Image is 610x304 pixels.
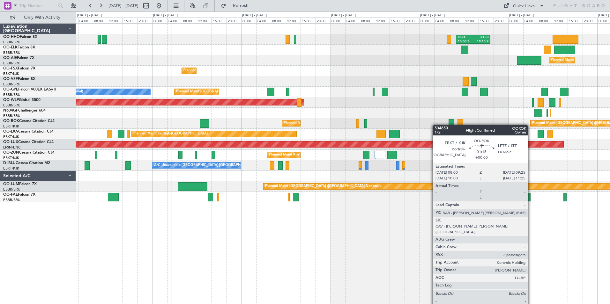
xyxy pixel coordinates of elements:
div: Planned Maint [GEOGRAPHIC_DATA] ([GEOGRAPHIC_DATA] National) [176,87,292,97]
div: [DATE] - [DATE] [77,13,102,18]
span: Only With Activity [17,15,67,20]
div: Planned Maint Kortrijk-[GEOGRAPHIC_DATA] [133,129,208,139]
div: 20:00 [227,18,241,23]
div: 00:00 [419,18,434,23]
div: 16:00 [301,18,315,23]
div: 12:00 [464,18,479,23]
a: EBKT/KJK [3,124,19,129]
span: N604GF [3,109,18,112]
a: OO-AIEFalcon 7X [3,56,34,60]
span: OO-ROK [3,119,19,123]
div: 19:15 Z [473,40,488,44]
div: 00:00 [330,18,345,23]
div: 08:00 [449,18,464,23]
div: KTEB [473,35,488,40]
a: EBBR/BRU [3,113,20,118]
span: OO-LUX [3,140,18,144]
div: [DATE] - [DATE] [420,13,445,18]
a: OO-HHOFalcon 8X [3,35,37,39]
div: A/C Unavailable [GEOGRAPHIC_DATA]-[GEOGRAPHIC_DATA] [154,161,256,170]
a: EBKT/KJK [3,134,19,139]
a: EBBR/BRU [3,50,20,55]
span: OO-LXA [3,130,18,134]
a: OO-LUXCessna Citation CJ4 [3,140,54,144]
a: OO-GPEFalcon 900EX EASy II [3,88,56,91]
div: 16:00 [479,18,493,23]
div: 16:00 [390,18,404,23]
div: 20:00 [583,18,597,23]
button: Refresh [218,1,256,11]
a: EBBR/BRU [3,61,20,66]
span: Refresh [227,4,254,8]
div: Planned Maint [GEOGRAPHIC_DATA] ([GEOGRAPHIC_DATA] National) [265,182,381,191]
a: LFSN/ENC [3,145,21,150]
div: 04:00 [434,18,449,23]
span: OO-LUM [3,182,19,186]
div: 04:00 [256,18,271,23]
span: OO-FSX [3,67,18,70]
a: EBBR/BRU [3,92,20,97]
div: 00:00 [241,18,256,23]
a: OO-VSFFalcon 8X [3,77,35,81]
span: OO-WLP [3,98,19,102]
span: OO-FAE [3,193,18,197]
a: EBBR/BRU [3,103,20,108]
a: EBBR/BRU [3,40,20,45]
div: 20:00 [316,18,330,23]
span: D-IBLU [3,161,16,165]
a: EBKT/KJK [3,166,19,171]
a: OO-LUMFalcon 7X [3,182,37,186]
a: EBKT/KJK [3,71,19,76]
div: 04:00 [345,18,360,23]
div: 12:00 [553,18,568,23]
div: [DATE] - [DATE] [153,13,178,18]
div: LIEO [458,35,473,40]
div: 16:00 [568,18,582,23]
div: 16:00 [123,18,137,23]
div: 00:00 [508,18,523,23]
div: 04:00 [523,18,538,23]
span: OO-HHO [3,35,20,39]
div: 08:00 [360,18,375,23]
span: [DATE] - [DATE] [108,3,138,9]
a: OO-FAEFalcon 7X [3,193,35,197]
div: 20:00 [405,18,419,23]
div: Planned Maint Kortrijk-[GEOGRAPHIC_DATA] [269,150,343,160]
div: 12:00 [108,18,123,23]
input: Trip Number [19,1,56,11]
a: OO-ELKFalcon 8X [3,46,35,49]
div: 08:00 [182,18,197,23]
div: Planned Maint Kortrijk-[GEOGRAPHIC_DATA] [284,119,358,128]
a: OO-ZUNCessna Citation CJ4 [3,151,55,155]
div: 20:00 [138,18,152,23]
a: OO-LXACessna Citation CJ4 [3,130,54,134]
div: 08:00 [271,18,286,23]
span: OO-ELK [3,46,18,49]
div: 04:00 [78,18,93,23]
a: N604GFChallenger 604 [3,109,46,112]
span: OO-ZUN [3,151,19,155]
div: Planned Maint Kortrijk-[GEOGRAPHIC_DATA] [183,66,258,76]
div: Quick Links [513,3,535,10]
button: Quick Links [500,1,547,11]
div: 16:00 [212,18,226,23]
div: 10:00 Z [458,40,473,44]
div: 08:00 [538,18,553,23]
a: OO-FSXFalcon 7X [3,67,35,70]
div: 08:00 [93,18,108,23]
span: OO-VSF [3,77,18,81]
a: OO-WLPGlobal 5500 [3,98,41,102]
a: OO-ROKCessna Citation CJ4 [3,119,55,123]
div: 12:00 [197,18,212,23]
a: EBBR/BRU [3,198,20,202]
div: 20:00 [494,18,508,23]
div: 12:00 [286,18,301,23]
div: [DATE] - [DATE] [242,13,267,18]
a: EBKT/KJK [3,156,19,160]
a: EBBR/BRU [3,82,20,87]
div: 12:00 [375,18,390,23]
div: [DATE] - [DATE] [509,13,534,18]
a: D-IBLUCessna Citation M2 [3,161,50,165]
div: 04:00 [167,18,182,23]
span: OO-AIE [3,56,17,60]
